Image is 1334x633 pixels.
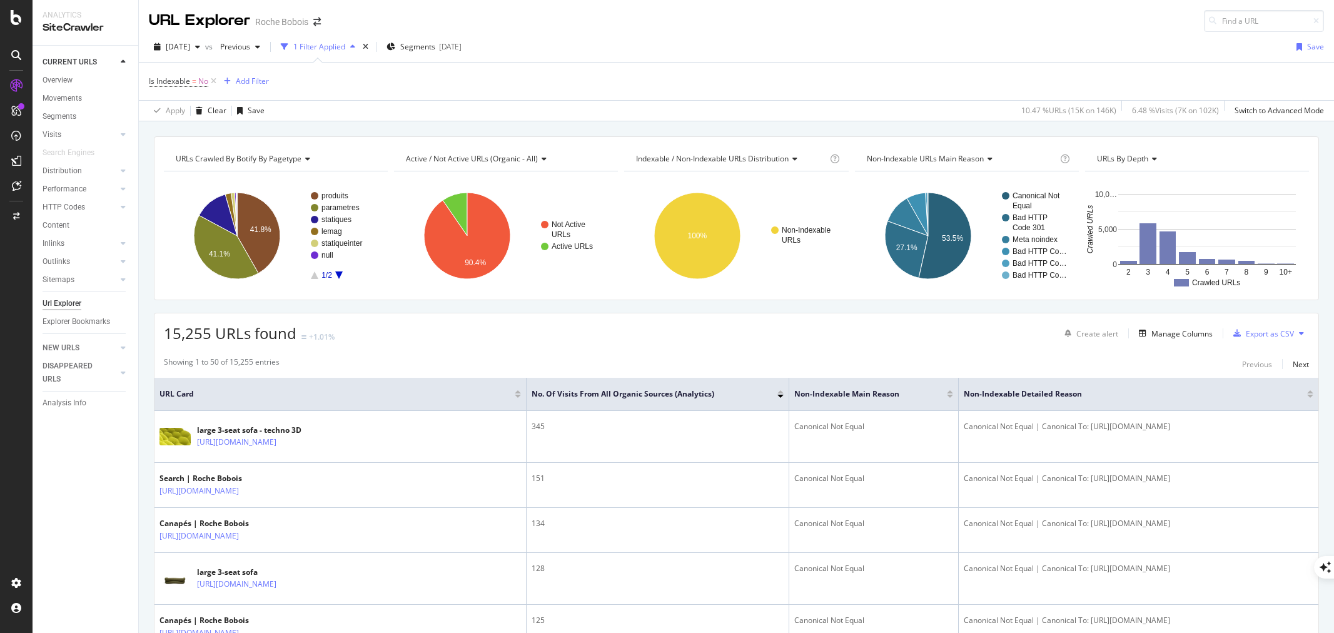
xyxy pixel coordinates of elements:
[864,149,1058,169] h4: Non-Indexable URLs Main Reason
[1242,359,1272,370] div: Previous
[1264,268,1268,276] text: 9
[321,215,351,224] text: statiques
[794,421,953,432] div: Canonical Not Equal
[43,342,117,355] a: NEW URLS
[1013,191,1060,200] text: Canonical Not
[867,153,984,164] span: Non-Indexable URLs Main Reason
[197,436,276,448] a: [URL][DOMAIN_NAME]
[394,181,616,290] svg: A chart.
[164,181,386,290] svg: A chart.
[43,237,117,250] a: Inlinks
[159,428,191,445] img: main image
[794,615,953,626] div: Canonical Not Equal
[1293,359,1309,370] div: Next
[43,360,117,386] a: DISAPPEARED URLS
[43,397,129,410] a: Analysis Info
[532,563,784,574] div: 128
[1279,268,1291,276] text: 10+
[321,239,362,248] text: statiqueinter
[1085,181,1307,290] svg: A chart.
[301,335,306,339] img: Equal
[159,485,239,497] a: [URL][DOMAIN_NAME]
[43,74,73,87] div: Overview
[159,473,280,484] div: Search | Roche Bobois
[794,563,953,574] div: Canonical Not Equal
[43,56,117,69] a: CURRENT URLS
[1013,271,1066,280] text: Bad HTTP Co…
[794,518,953,529] div: Canonical Not Equal
[209,250,230,258] text: 41.1%
[43,360,106,386] div: DISAPPEARED URLS
[400,41,435,52] span: Segments
[43,110,129,123] a: Segments
[43,56,97,69] div: CURRENT URLS
[794,473,953,484] div: Canonical Not Equal
[964,388,1288,400] span: Non-Indexable Detailed Reason
[43,92,82,105] div: Movements
[1166,268,1170,276] text: 4
[688,231,707,240] text: 100%
[1185,268,1190,276] text: 5
[1235,105,1324,116] div: Switch to Advanced Mode
[1097,153,1148,164] span: URLs by Depth
[43,201,85,214] div: HTTP Codes
[782,236,801,245] text: URLs
[1225,268,1229,276] text: 7
[43,201,117,214] a: HTTP Codes
[321,203,360,212] text: parametres
[403,149,607,169] h4: Active / Not Active URLs
[215,37,265,57] button: Previous
[532,615,784,626] div: 125
[43,315,110,328] div: Explorer Bookmarks
[624,181,846,290] svg: A chart.
[1242,357,1272,372] button: Previous
[1094,190,1116,199] text: 10,0…
[276,37,360,57] button: 1 Filter Applied
[1246,328,1294,339] div: Export as CSV
[313,18,321,26] div: arrow-right-arrow-left
[166,105,185,116] div: Apply
[159,570,191,587] img: main image
[149,76,190,86] span: Is Indexable
[964,615,1313,626] div: Canonical Not Equal | Canonical To: [URL][DOMAIN_NAME]
[532,473,784,484] div: 151
[159,615,280,626] div: Canapés | Roche Bobois
[43,110,76,123] div: Segments
[43,237,64,250] div: Inlinks
[43,10,128,21] div: Analytics
[1307,41,1324,52] div: Save
[255,16,308,28] div: Roche Bobois
[166,41,190,52] span: 2025 Aug. 18th
[1013,213,1048,222] text: Bad HTTP
[236,76,269,86] div: Add Filter
[43,219,129,232] a: Content
[43,146,94,160] div: Search Engines
[1086,205,1094,253] text: Crawled URLs
[1293,357,1309,372] button: Next
[1013,223,1045,232] text: Code 301
[964,518,1313,529] div: Canonical Not Equal | Canonical To: [URL][DOMAIN_NAME]
[43,183,117,196] a: Performance
[1059,323,1118,343] button: Create alert
[43,297,129,310] a: Url Explorer
[250,225,271,234] text: 41.8%
[855,181,1077,290] div: A chart.
[149,10,250,31] div: URL Explorer
[1021,105,1116,116] div: 10.47 % URLs ( 15K on 146K )
[208,105,226,116] div: Clear
[942,234,963,243] text: 53.5%
[1151,328,1213,339] div: Manage Columns
[964,563,1313,574] div: Canonical Not Equal | Canonical To: [URL][DOMAIN_NAME]
[205,41,215,52] span: vs
[1205,268,1209,276] text: 6
[176,153,301,164] span: URLs Crawled By Botify By pagetype
[43,128,61,141] div: Visits
[309,332,335,342] div: +1.01%
[1013,235,1058,244] text: Meta noindex
[439,41,462,52] div: [DATE]
[248,105,265,116] div: Save
[532,388,759,400] span: No. of Visits from All Organic Sources (Analytics)
[164,323,296,343] span: 15,255 URLs found
[43,146,107,160] a: Search Engines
